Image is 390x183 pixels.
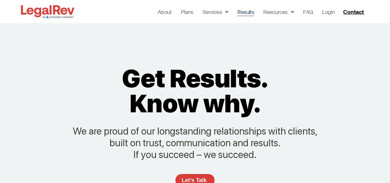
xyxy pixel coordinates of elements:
a: Results [237,7,254,16]
a: Services [203,7,228,16]
a: FAQ [303,7,313,16]
a: Contact [341,7,368,17]
nav: Menu [158,7,335,16]
span: Contact [343,9,364,15]
a: Plans [181,7,193,16]
h2: Get Results. Know why. [106,66,284,116]
a: About [158,7,172,16]
span: Let’s Talk [182,177,207,183]
a: Login [322,7,335,16]
p: We are proud of our longstanding relationships with clients, built on trust, communication and re... [72,125,318,160]
a: Resources [263,7,294,16]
